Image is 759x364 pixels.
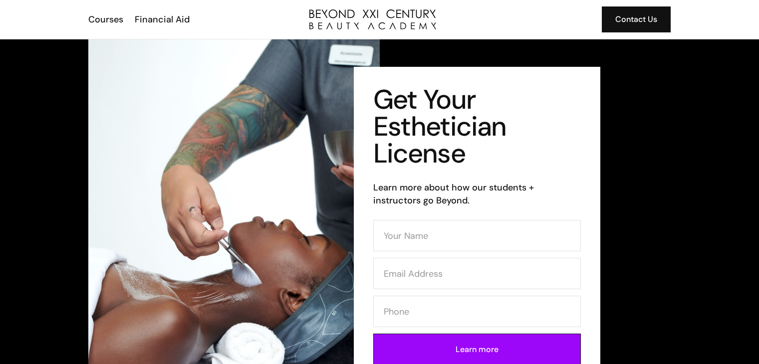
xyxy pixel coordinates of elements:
a: home [309,9,436,29]
input: Your Name [373,220,581,251]
h6: Learn more about how our students + instructors go Beyond. [373,181,581,207]
a: Contact Us [602,6,671,32]
a: Courses [82,13,128,26]
div: Financial Aid [135,13,190,26]
input: Email Address [373,258,581,289]
input: Phone [373,296,581,327]
div: Courses [88,13,123,26]
img: beyond logo [309,9,436,29]
h1: Get Your Esthetician License [373,86,581,167]
div: Contact Us [615,13,657,26]
a: Financial Aid [128,13,195,26]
